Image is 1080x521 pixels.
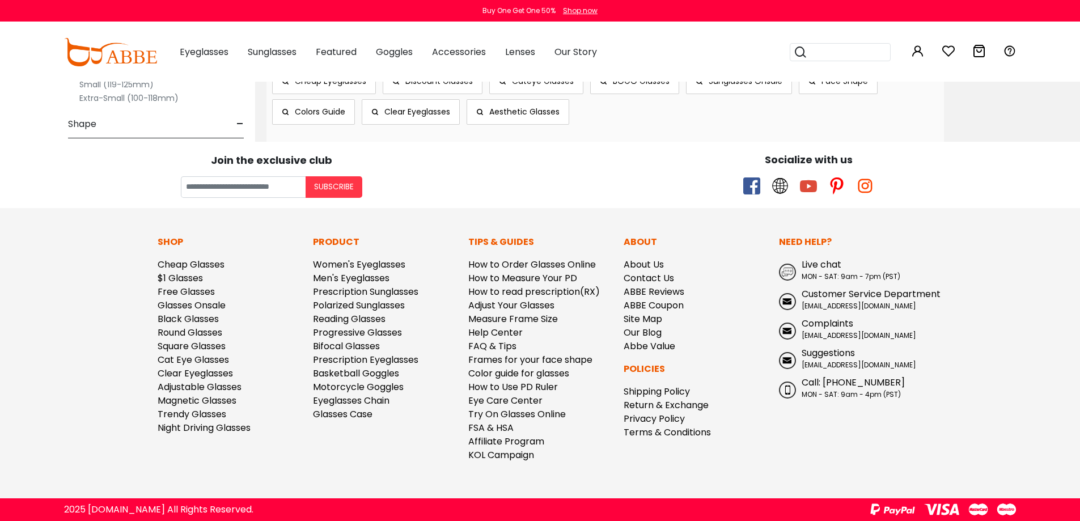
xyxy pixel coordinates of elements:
[467,99,569,125] a: Aesthetic Glasses
[468,435,544,448] a: Affiliate Program
[313,258,405,271] a: Women's Eyeglasses
[468,353,592,366] a: Frames for your face shape
[248,45,297,58] span: Sunglasses
[384,106,450,117] span: Clear Eyeglasses
[158,326,222,339] a: Round Glasses
[779,287,923,311] a: Customer Service Department [EMAIL_ADDRESS][DOMAIN_NAME]
[158,258,225,271] a: Cheap Glasses
[236,111,244,138] span: -
[79,78,154,91] label: Small (119-125mm)
[316,45,357,58] span: Featured
[624,258,664,271] a: About Us
[821,75,868,87] span: Face Shape
[554,45,597,58] span: Our Story
[158,272,203,285] a: $1 Glasses
[505,45,535,58] span: Lenses
[158,312,219,325] a: Black Glasses
[557,6,598,15] a: Shop now
[624,426,711,439] a: Terms & Conditions
[158,340,226,353] a: Square Glasses
[624,272,674,285] a: Contact Us
[313,285,418,298] a: Prescription Sunglasses
[802,331,916,340] span: [EMAIL_ADDRESS][DOMAIN_NAME]
[362,99,460,125] a: Clear Eyeglasses
[802,317,853,330] span: Complaints
[468,285,600,298] a: How to read prescription(RX)
[158,408,226,421] a: Trendy Glasses
[482,6,556,16] div: Buy One Get One 50%
[802,360,916,370] span: [EMAIL_ADDRESS][DOMAIN_NAME]
[800,177,817,194] span: youtube
[779,376,923,400] a: Call: [PHONE_NUMBER] MON - SAT: 9am - 4pm (PST)
[158,285,215,298] a: Free Glasses
[295,75,366,87] span: Cheap Eyeglasses
[468,299,554,312] a: Adjust Your Glasses
[802,346,855,359] span: Suggestions
[376,45,413,58] span: Goggles
[624,235,768,249] p: About
[313,353,418,366] a: Prescription Eyeglasses
[624,362,768,376] p: Policies
[546,152,1072,167] div: Socialize with us
[828,177,845,194] span: pinterest
[64,503,253,516] div: 2025 [DOMAIN_NAME] All Rights Reserved.
[563,6,598,16] div: Shop now
[158,394,236,407] a: Magnetic Glasses
[772,177,789,194] span: twitter
[779,317,923,341] a: Complaints [EMAIL_ADDRESS][DOMAIN_NAME]
[624,399,709,412] a: Return & Exchange
[405,75,473,87] span: Discount Glasses
[802,258,841,271] span: Live chat
[180,45,228,58] span: Eyeglasses
[68,111,96,138] span: Shape
[468,421,514,434] a: FSA & HSA
[468,235,612,249] p: Tips & Guides
[489,106,560,117] span: Aesthetic Glasses
[158,353,229,366] a: Cat Eye Glasses
[613,75,670,87] span: BOGO Glasses
[624,385,690,398] a: Shipping Policy
[779,235,923,249] p: Need Help?
[313,367,399,380] a: Basketball Goggles
[468,312,558,325] a: Measure Frame Size
[624,285,684,298] a: ABBE Reviews
[779,258,923,282] a: Live chat MON - SAT: 9am - 7pm (PST)
[468,394,543,407] a: Eye Care Center
[779,346,923,370] a: Suggestions [EMAIL_ADDRESS][DOMAIN_NAME]
[624,412,685,425] a: Privacy Policy
[468,448,534,461] a: KOL Campaign
[158,367,233,380] a: Clear Eyeglasses
[64,38,157,66] img: abbeglasses.com
[743,177,760,194] span: facebook
[313,272,389,285] a: Men's Eyeglasses
[313,340,380,353] a: Bifocal Glasses
[468,367,569,380] a: Color guide for glasses
[802,301,916,311] span: [EMAIL_ADDRESS][DOMAIN_NAME]
[313,299,405,312] a: Polarized Sunglasses
[181,176,306,198] input: Your email
[158,380,242,393] a: Adjustable Glasses
[313,312,386,325] a: Reading Glasses
[802,272,900,281] span: MON - SAT: 9am - 7pm (PST)
[624,326,662,339] a: Our Blog
[709,75,782,87] span: Sunglasses Onsale
[468,258,596,271] a: How to Order Glasses Online
[802,389,901,399] span: MON - SAT: 9am - 4pm (PST)
[295,106,345,117] span: Colors Guide
[468,340,516,353] a: FAQ & Tips
[624,312,662,325] a: Site Map
[432,45,486,58] span: Accessories
[624,299,684,312] a: ABBE Coupon
[624,340,675,353] a: Abbe Value
[802,287,941,300] span: Customer Service Department
[272,99,355,125] a: Colors Guide
[468,326,523,339] a: Help Center
[158,421,251,434] a: Night Driving Glasses
[79,91,179,105] label: Extra-Small (100-118mm)
[468,408,566,421] a: Try On Glasses Online
[313,326,402,339] a: Progressive Glasses
[468,380,558,393] a: How to Use PD Ruler
[313,235,457,249] p: Product
[158,299,226,312] a: Glasses Onsale
[158,235,302,249] p: Shop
